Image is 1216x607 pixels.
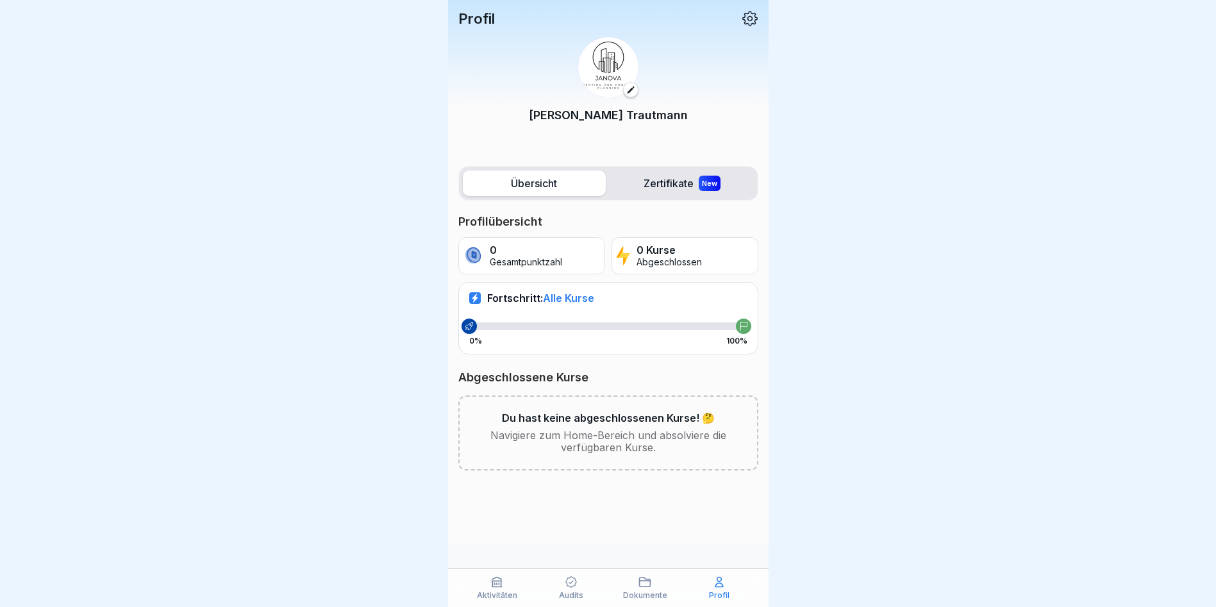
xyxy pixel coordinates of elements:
[490,257,562,268] p: Gesamtpunktzahl
[699,176,720,191] div: New
[487,292,594,304] p: Fortschritt:
[543,292,594,304] span: Alle Kurse
[726,337,747,345] p: 100%
[477,591,517,600] p: Aktivitäten
[559,591,583,600] p: Audits
[709,591,729,600] p: Profil
[490,244,562,256] p: 0
[458,10,495,27] p: Profil
[458,214,758,229] p: Profilübersicht
[480,429,737,454] p: Navigiere zum Home-Bereich und absolviere die verfügbaren Kurse.
[463,170,606,196] label: Übersicht
[637,257,702,268] p: Abgeschlossen
[458,370,758,385] p: Abgeschlossene Kurse
[578,37,638,97] img: icdagxxof0hh1s6lrtp4d4vr.png
[502,412,715,424] p: Du hast keine abgeschlossenen Kurse! 🤔
[463,245,484,267] img: coin.svg
[469,337,482,345] p: 0%
[637,244,702,256] p: 0 Kurse
[623,591,667,600] p: Dokumente
[529,106,688,124] p: [PERSON_NAME] Trautmann
[616,245,631,267] img: lightning.svg
[611,170,754,196] label: Zertifikate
